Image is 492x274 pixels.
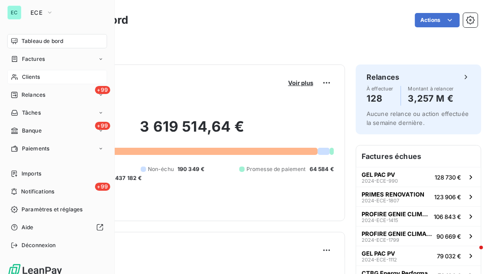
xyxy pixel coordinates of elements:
[95,122,110,130] span: +99
[112,174,142,182] span: -437 182 €
[22,73,40,81] span: Clients
[7,5,22,20] div: EC
[356,226,481,246] button: PROFIRE GENIE CLIMATIQUE2024-ECE-179990 669 €
[22,109,41,117] span: Tâches
[30,9,43,16] span: ECE
[22,241,56,249] span: Déconnexion
[434,213,461,220] span: 106 843 €
[22,91,45,99] span: Relances
[22,205,82,214] span: Paramètres et réglages
[434,193,461,201] span: 123 906 €
[356,146,481,167] h6: Factures échues
[362,191,424,198] span: PRIMES RENOVATION
[408,91,454,106] h4: 3,257 M €
[362,178,398,184] span: 2024-ECE-990
[435,174,461,181] span: 128 730 €
[462,244,483,265] iframe: Intercom live chat
[177,165,204,173] span: 190 349 €
[148,165,174,173] span: Non-échu
[437,253,461,260] span: 79 032 €
[285,79,316,87] button: Voir plus
[22,223,34,231] span: Aide
[362,210,430,218] span: PROFIRE GENIE CLIMATIQUE
[362,257,397,262] span: 2024-ECE-1112
[367,86,393,91] span: À effectuer
[95,183,110,191] span: +99
[362,230,433,237] span: PROFIRE GENIE CLIMATIQUE
[362,250,395,257] span: GEL PAC PV
[22,37,63,45] span: Tableau de bord
[362,237,399,243] span: 2024-ECE-1799
[288,79,313,86] span: Voir plus
[22,55,45,63] span: Factures
[51,118,334,145] h2: 3 619 514,64 €
[367,91,393,106] h4: 128
[362,218,398,223] span: 2024-ECE-1415
[362,171,395,178] span: GEL PAC PV
[356,167,481,187] button: GEL PAC PV2024-ECE-990128 730 €
[22,145,49,153] span: Paiements
[310,165,334,173] span: 64 584 €
[356,187,481,206] button: PRIMES RENOVATION2024-ECE-1807123 906 €
[22,170,41,178] span: Imports
[356,206,481,226] button: PROFIRE GENIE CLIMATIQUE2024-ECE-1415106 843 €
[415,13,460,27] button: Actions
[21,188,54,196] span: Notifications
[436,233,461,240] span: 90 669 €
[95,86,110,94] span: +99
[367,110,469,126] span: Aucune relance ou action effectuée la semaine dernière.
[362,198,399,203] span: 2024-ECE-1807
[356,246,481,265] button: GEL PAC PV2024-ECE-111279 032 €
[246,165,306,173] span: Promesse de paiement
[7,220,107,235] a: Aide
[22,127,42,135] span: Banque
[367,72,399,82] h6: Relances
[408,86,454,91] span: Montant à relancer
